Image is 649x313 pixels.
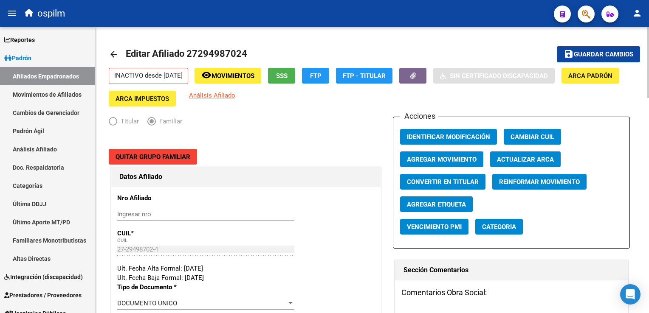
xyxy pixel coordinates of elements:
[117,273,374,282] div: Ult. Fecha Baja Formal: [DATE]
[117,193,194,203] p: Nro Afiliado
[433,68,555,84] button: Sin Certificado Discapacidad
[201,70,212,80] mat-icon: remove_red_eye
[400,174,485,190] button: Convertir en Titular
[195,68,261,84] button: Movimientos
[574,51,633,59] span: Guardar cambios
[557,46,640,62] button: Guardar cambios
[499,178,580,186] span: Reinformar Movimiento
[404,263,619,277] h1: Sección Comentarios
[400,129,497,145] button: Identificar Modificación
[117,282,194,292] p: Tipo de Documento *
[156,117,182,126] span: Familiar
[407,223,462,231] span: Vencimiento PMI
[302,68,329,84] button: FTP
[212,72,254,80] span: Movimientos
[7,8,17,18] mat-icon: menu
[407,201,466,208] span: Agregar Etiqueta
[568,72,612,80] span: ARCA Padrón
[4,291,82,300] span: Prestadores / Proveedores
[407,133,490,141] span: Identificar Modificación
[268,68,295,84] button: SSS
[276,72,288,80] span: SSS
[4,272,83,282] span: Integración (discapacidad)
[497,156,554,163] span: Actualizar ARCA
[343,72,386,80] span: FTP - Titular
[620,284,641,305] div: Open Intercom Messenger
[407,156,477,163] span: Agregar Movimiento
[407,178,479,186] span: Convertir en Titular
[37,4,65,23] span: ospilm
[400,219,468,235] button: Vencimiento PMI
[400,110,438,122] h3: Acciones
[310,72,322,80] span: FTP
[336,68,392,84] button: FTP - Titular
[117,264,374,273] div: Ult. Fecha Alta Formal: [DATE]
[482,223,516,231] span: Categoria
[492,174,587,190] button: Reinformar Movimiento
[109,49,119,59] mat-icon: arrow_back
[109,91,176,106] button: ARCA Impuestos
[116,95,169,103] span: ARCA Impuestos
[401,287,621,299] h3: Comentarios Obra Social:
[117,117,139,126] span: Titular
[117,229,194,238] p: CUIL
[109,68,188,84] p: INACTIVO desde [DATE]
[450,72,548,80] span: Sin Certificado Discapacidad
[126,48,247,59] span: Editar Afiliado 27294987024
[562,68,619,84] button: ARCA Padrón
[400,151,483,167] button: Agregar Movimiento
[511,133,554,141] span: Cambiar CUIL
[109,119,191,127] mat-radio-group: Elija una opción
[4,53,31,63] span: Padrón
[564,49,574,59] mat-icon: save
[400,196,473,212] button: Agregar Etiqueta
[109,149,197,165] button: Quitar Grupo Familiar
[189,92,235,99] span: Análisis Afiliado
[117,299,177,307] span: DOCUMENTO UNICO
[116,153,190,161] span: Quitar Grupo Familiar
[475,219,523,235] button: Categoria
[632,8,642,18] mat-icon: person
[4,35,35,45] span: Reportes
[504,129,561,145] button: Cambiar CUIL
[119,170,372,184] h1: Datos Afiliado
[490,151,561,167] button: Actualizar ARCA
